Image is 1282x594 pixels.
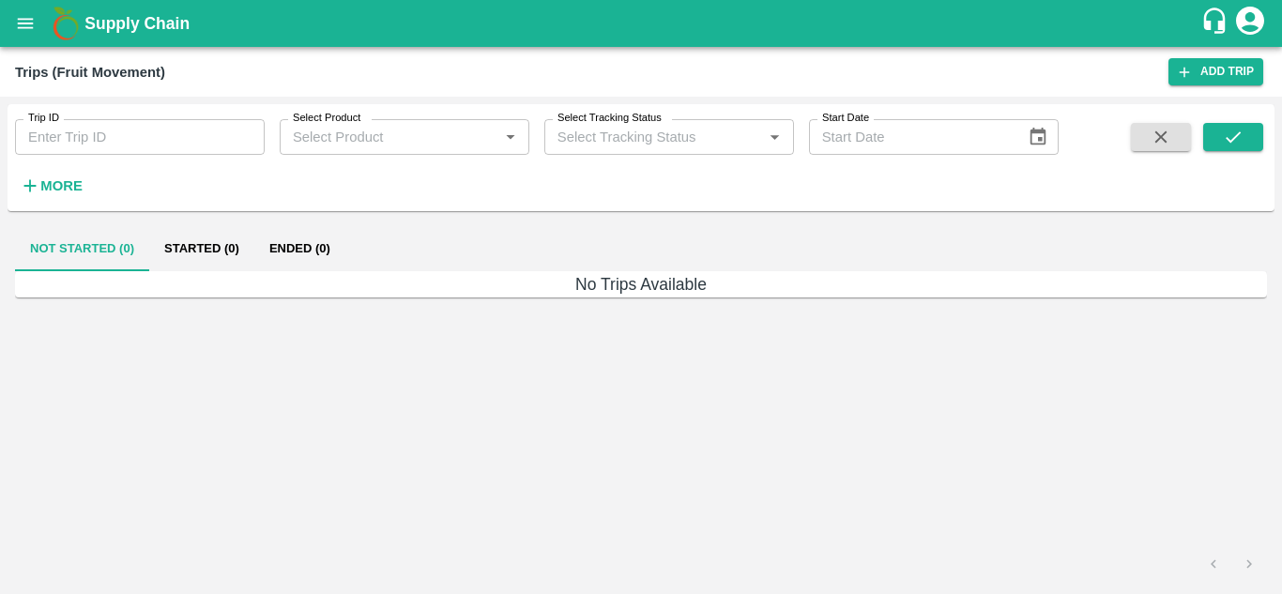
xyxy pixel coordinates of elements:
[1200,7,1233,40] div: customer-support
[809,119,1014,155] input: Start Date
[498,125,523,149] button: Open
[1233,4,1267,43] div: account of current user
[293,111,360,126] label: Select Product
[15,170,87,202] button: More
[84,10,1200,37] a: Supply Chain
[15,60,165,84] div: Trips (Fruit Movement)
[40,178,83,193] strong: More
[254,226,345,271] button: Ended (0)
[47,5,84,42] img: logo
[4,2,47,45] button: open drawer
[557,111,662,126] label: Select Tracking Status
[15,271,1267,297] h6: No Trips Available
[1168,58,1263,85] a: Add Trip
[285,125,493,149] input: Select Product
[28,111,59,126] label: Trip ID
[550,125,733,149] input: Select Tracking Status
[15,119,265,155] input: Enter Trip ID
[84,14,190,33] b: Supply Chain
[149,226,254,271] button: Started (0)
[15,226,149,271] button: Not Started (0)
[762,125,786,149] button: Open
[1020,119,1056,155] button: Choose date
[1196,549,1267,579] nav: pagination navigation
[822,111,869,126] label: Start Date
